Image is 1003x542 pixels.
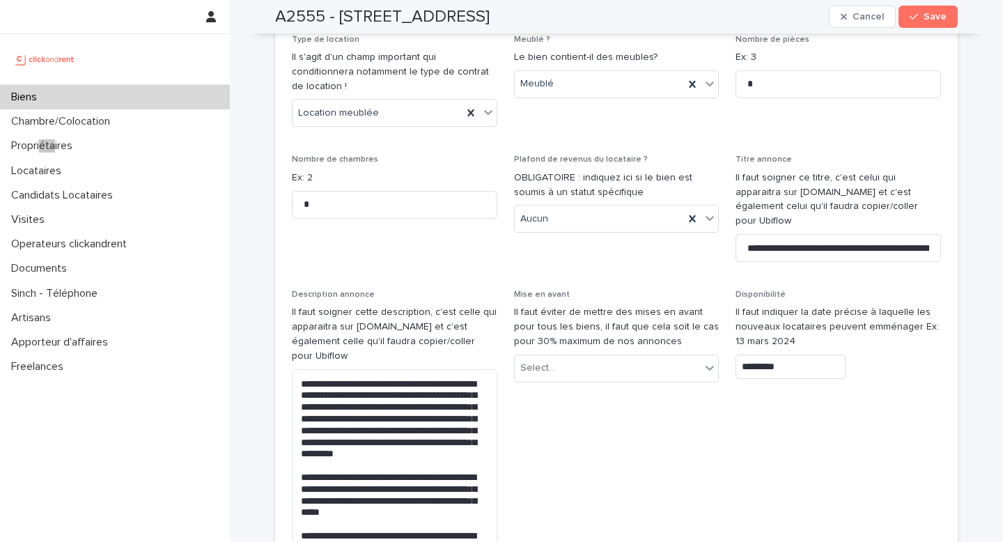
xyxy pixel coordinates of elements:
[6,139,84,153] p: Propriétaires
[275,7,490,27] h2: A2555 - [STREET_ADDRESS]
[520,77,554,91] span: Meublé
[514,291,570,299] span: Mise en avant
[298,106,379,121] span: Location meublée
[6,91,48,104] p: Biens
[736,50,941,65] p: Ex: 3
[6,360,75,373] p: Freelances
[829,6,896,28] button: Cancel
[514,36,550,44] span: Meublé ?
[6,115,121,128] p: Chambre/Colocation
[514,155,648,164] span: Plafond de revenus du locataire ?
[11,45,79,73] img: UCB0brd3T0yccxBKYDjQ
[736,36,809,44] span: Nombre de pièces
[292,50,497,93] p: Il s'agit d'un champ important qui conditionnera notamment le type de contrat de location !
[292,171,497,185] p: Ex: 2
[853,12,884,22] span: Cancel
[292,305,497,363] p: Il faut soigner cette description, c'est celle qui apparaitra sur [DOMAIN_NAME] et c'est égalemen...
[6,336,119,349] p: Apporteur d'affaires
[6,311,62,325] p: Artisans
[520,361,555,375] div: Select...
[6,287,109,300] p: Sinch - Téléphone
[292,36,359,44] span: Type de location
[924,12,947,22] span: Save
[6,262,78,275] p: Documents
[899,6,958,28] button: Save
[514,171,720,200] p: OBLIGATOIRE : indiquez ici si le bien est soumis à un statut spécifique
[292,291,375,299] span: Description annonce
[292,155,378,164] span: Nombre de chambres
[6,213,56,226] p: Visites
[520,212,548,226] span: Aucun
[514,50,720,65] p: Le bien contient-il des meubles?
[514,305,720,348] p: Il faut éviter de mettre des mises en avant pour tous les biens, il faut que cela soit le cas pou...
[736,305,941,348] p: Il faut indiquer la date précise à laquelle les nouveaux locataires peuvent emménager Ex: 13 mars...
[6,189,124,202] p: Candidats Locataires
[6,238,138,251] p: Operateurs clickandrent
[736,291,786,299] span: Disponibilité
[736,171,941,229] p: Il faut soigner ce titre, c'est celui qui apparaitra sur [DOMAIN_NAME] et c'est également celui q...
[736,155,792,164] span: Titre annonce
[6,164,72,178] p: Locataires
